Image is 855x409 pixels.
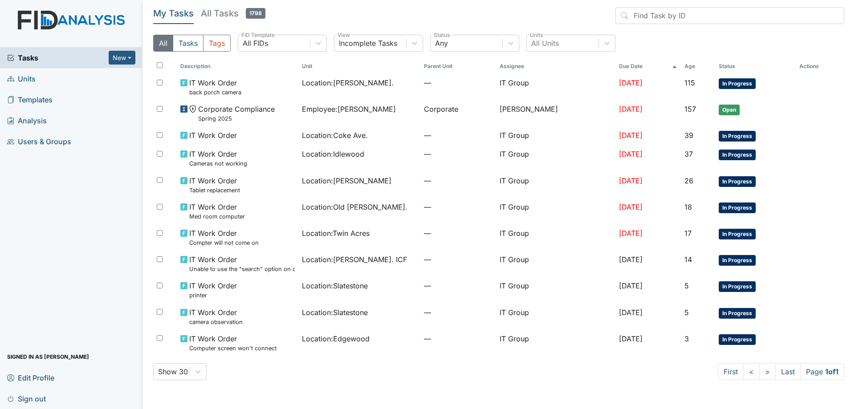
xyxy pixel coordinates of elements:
span: 5 [684,308,689,317]
span: Location : Slatestone [302,280,368,291]
span: IT Work Order Tablet replacement [189,175,240,194]
div: Any [435,38,448,49]
span: 5 [684,281,689,290]
h5: All Tasks [201,7,265,20]
span: Signed in as [PERSON_NAME] [7,350,89,364]
th: Toggle SortBy [681,59,715,74]
div: All FIDs [243,38,268,49]
span: Analysis [7,113,47,127]
th: Assignee [496,59,615,74]
span: In Progress [719,281,756,292]
span: — [424,254,493,265]
span: 39 [684,131,693,140]
span: — [424,228,493,239]
span: Location : Slatestone [302,307,368,318]
span: 1798 [246,8,265,19]
td: IT Group [496,74,615,100]
span: Edit Profile [7,371,54,385]
a: Last [775,363,801,380]
input: Toggle All Rows Selected [157,62,163,68]
span: [DATE] [619,334,643,343]
span: [DATE] [619,105,643,113]
span: Location : [PERSON_NAME] [302,175,391,186]
a: First [718,363,744,380]
th: Toggle SortBy [298,59,420,74]
a: > [759,363,776,380]
small: Computer screen won't connect [189,344,277,352]
span: [DATE] [619,229,643,238]
span: [DATE] [619,308,643,317]
span: Employee : [PERSON_NAME] [302,104,396,114]
span: In Progress [719,131,756,142]
th: Toggle SortBy [420,59,496,74]
div: Type filter [153,35,231,52]
a: Tasks [7,53,109,63]
span: Location : Old [PERSON_NAME]. [302,202,407,212]
td: IT Group [496,172,615,198]
th: Actions [796,59,840,74]
span: 26 [684,176,693,185]
span: In Progress [719,78,756,89]
span: Location : [PERSON_NAME]. [302,77,394,88]
td: IT Group [496,224,615,251]
span: In Progress [719,334,756,345]
span: Corporate [424,104,458,114]
small: printer [189,291,237,300]
td: [PERSON_NAME] [496,100,615,126]
span: In Progress [719,308,756,319]
button: Tags [203,35,231,52]
h5: My Tasks [153,7,194,20]
td: IT Group [496,330,615,356]
div: Incomplete Tasks [339,38,397,49]
div: All Units [531,38,559,49]
small: Compter will not come on [189,239,259,247]
span: Sign out [7,392,46,405]
small: camera observation [189,318,243,326]
span: Location : [PERSON_NAME]. ICF [302,254,407,265]
div: Show 30 [158,366,188,377]
span: Location : Edgewood [302,333,370,344]
span: In Progress [719,202,756,213]
span: 17 [684,229,692,238]
span: IT Work Order Cameras not working [189,149,247,168]
span: Corporate Compliance Spring 2025 [198,104,275,123]
span: Page [800,363,844,380]
span: 3 [684,334,689,343]
span: Units [7,72,36,85]
td: IT Group [496,126,615,145]
span: — [424,202,493,212]
span: [DATE] [619,131,643,140]
span: Location : Coke Ave. [302,130,368,141]
span: In Progress [719,176,756,187]
span: — [424,77,493,88]
strong: 1 of 1 [825,367,839,376]
span: — [424,333,493,344]
button: New [109,51,135,65]
span: In Progress [719,150,756,160]
span: 18 [684,202,692,211]
span: IT Work Order printer [189,280,237,300]
button: All [153,35,173,52]
span: — [424,130,493,141]
a: < [743,363,760,380]
span: [DATE] [619,78,643,87]
span: In Progress [719,255,756,266]
small: Tablet replacement [189,186,240,194]
span: Location : Idlewood [302,149,364,159]
span: 14 [684,255,692,264]
span: IT Work Order Compter will not come on [189,228,259,247]
span: — [424,175,493,186]
span: IT Work Order Computer screen won't connect [189,333,277,352]
small: Med room computer [189,212,245,221]
span: — [424,149,493,159]
span: Open [719,105,740,115]
span: Users & Groups [7,134,71,148]
span: IT Work Order Unable to use the "search" option on cameras. [189,254,295,273]
span: 37 [684,150,693,158]
small: Unable to use the "search" option on cameras. [189,265,295,273]
td: IT Group [496,198,615,224]
span: Location : Twin Acres [302,228,370,239]
span: IT Work Order back porch camera [189,77,241,97]
span: IT Work Order Med room computer [189,202,245,221]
